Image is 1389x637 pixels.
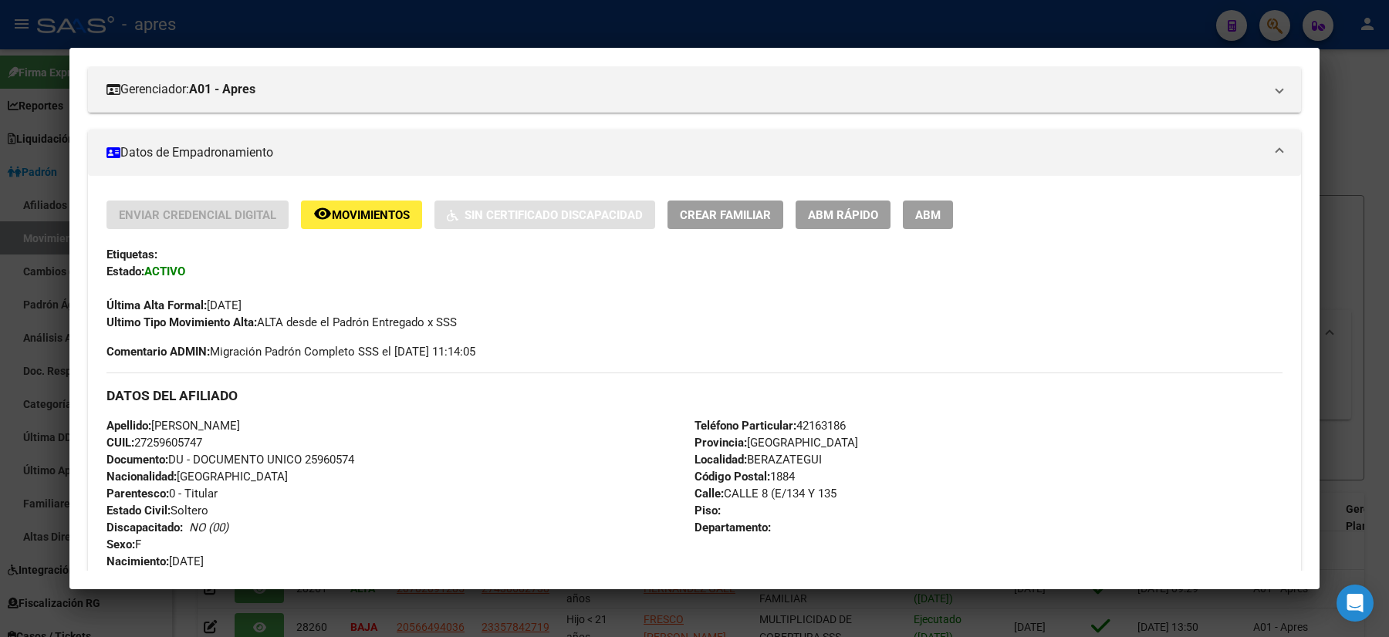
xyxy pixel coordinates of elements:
mat-icon: remove_red_eye [313,204,332,223]
span: Sin Certificado Discapacidad [465,208,643,222]
span: ABM [915,208,941,222]
strong: Comentario ADMIN: [106,345,210,359]
strong: Nacionalidad: [106,470,177,484]
span: ALTA desde el Padrón Entregado x SSS [106,315,457,329]
mat-expansion-panel-header: Gerenciador:A01 - Apres [88,66,1301,113]
span: [DATE] [106,298,242,312]
span: Crear Familiar [680,208,771,222]
span: Movimientos [332,208,410,222]
span: Soltero [106,504,208,517]
mat-panel-title: Datos de Empadronamiento [106,143,1264,162]
span: 27259605747 [106,436,202,450]
span: Migración Padrón Completo SSS el [DATE] 11:14:05 [106,343,475,360]
strong: Piso: [694,504,721,517]
button: Movimientos [301,201,422,229]
strong: CUIL: [106,436,134,450]
span: [DATE] [106,554,204,568]
strong: Nacimiento: [106,554,169,568]
span: 0 - Titular [106,487,218,501]
button: Sin Certificado Discapacidad [434,201,655,229]
span: BERAZATEGUI [694,453,822,467]
strong: Documento: [106,453,168,467]
strong: Etiquetas: [106,248,157,261]
i: NO (00) [189,521,228,534]
strong: Estado Civil: [106,504,171,517]
strong: ACTIVO [144,265,185,278]
div: Open Intercom Messenger [1337,585,1374,622]
strong: Parentesco: [106,487,169,501]
span: 42163186 [694,419,846,433]
button: ABM Rápido [796,201,891,229]
strong: Estado: [106,265,144,278]
span: [PERSON_NAME] [106,419,240,433]
mat-panel-title: Gerenciador: [106,80,1264,99]
strong: Calle: [694,487,724,501]
strong: Código Postal: [694,470,770,484]
button: Crear Familiar [667,201,783,229]
strong: A01 - Apres [189,80,255,99]
strong: Provincia: [694,436,747,450]
strong: Sexo: [106,538,135,551]
strong: Discapacitado: [106,521,183,534]
span: CALLE 8 (E/134 Y 135 [694,487,836,501]
strong: Teléfono Particular: [694,419,796,433]
strong: Localidad: [694,453,747,467]
span: ABM Rápido [808,208,878,222]
button: Enviar Credencial Digital [106,201,289,229]
span: Enviar Credencial Digital [119,208,276,222]
span: DU - DOCUMENTO UNICO 25960574 [106,453,354,467]
mat-expansion-panel-header: Datos de Empadronamiento [88,130,1301,176]
span: [GEOGRAPHIC_DATA] [106,470,288,484]
strong: Ultimo Tipo Movimiento Alta: [106,315,257,329]
h3: DATOS DEL AFILIADO [106,387,1283,404]
strong: Última Alta Formal: [106,298,207,312]
button: ABM [903,201,953,229]
span: 1884 [694,470,795,484]
span: F [106,538,141,551]
span: [GEOGRAPHIC_DATA] [694,436,858,450]
strong: Apellido: [106,419,151,433]
strong: Departamento: [694,521,771,534]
